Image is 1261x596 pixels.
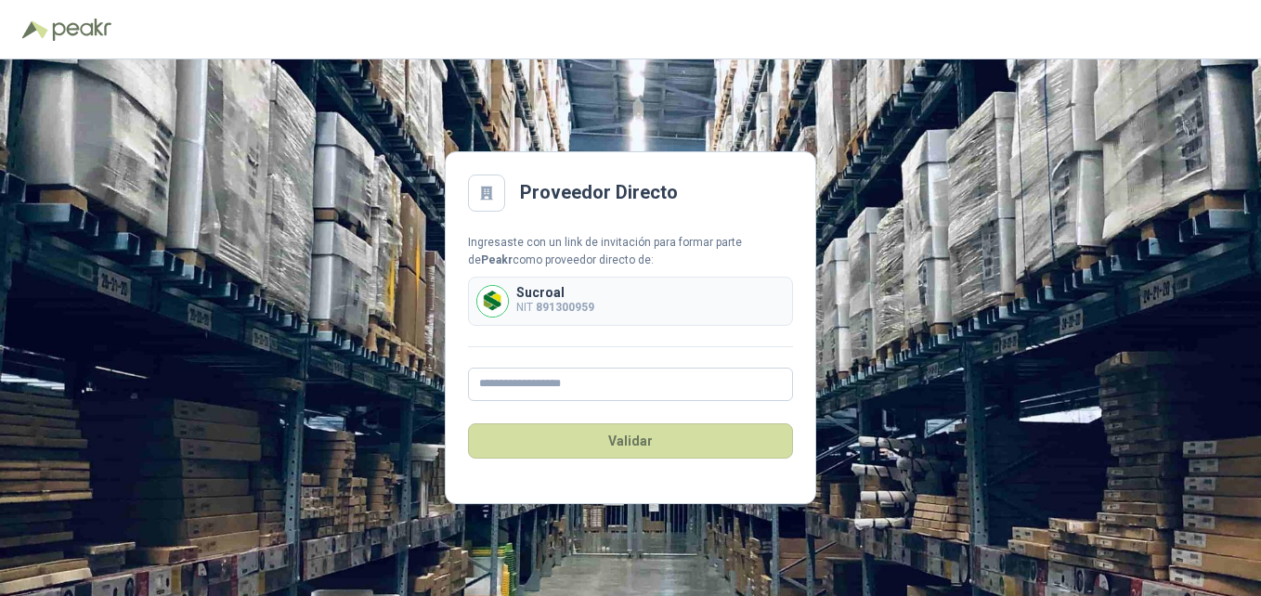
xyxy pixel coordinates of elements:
p: Sucroal [516,286,594,299]
p: NIT [516,299,594,317]
h2: Proveedor Directo [520,178,678,207]
img: Peakr [52,19,111,41]
img: Company Logo [477,286,508,317]
b: 891300959 [536,301,594,314]
img: Logo [22,20,48,39]
div: Ingresaste con un link de invitación para formar parte de como proveedor directo de: [468,234,793,269]
b: Peakr [481,253,513,266]
button: Validar [468,423,793,459]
